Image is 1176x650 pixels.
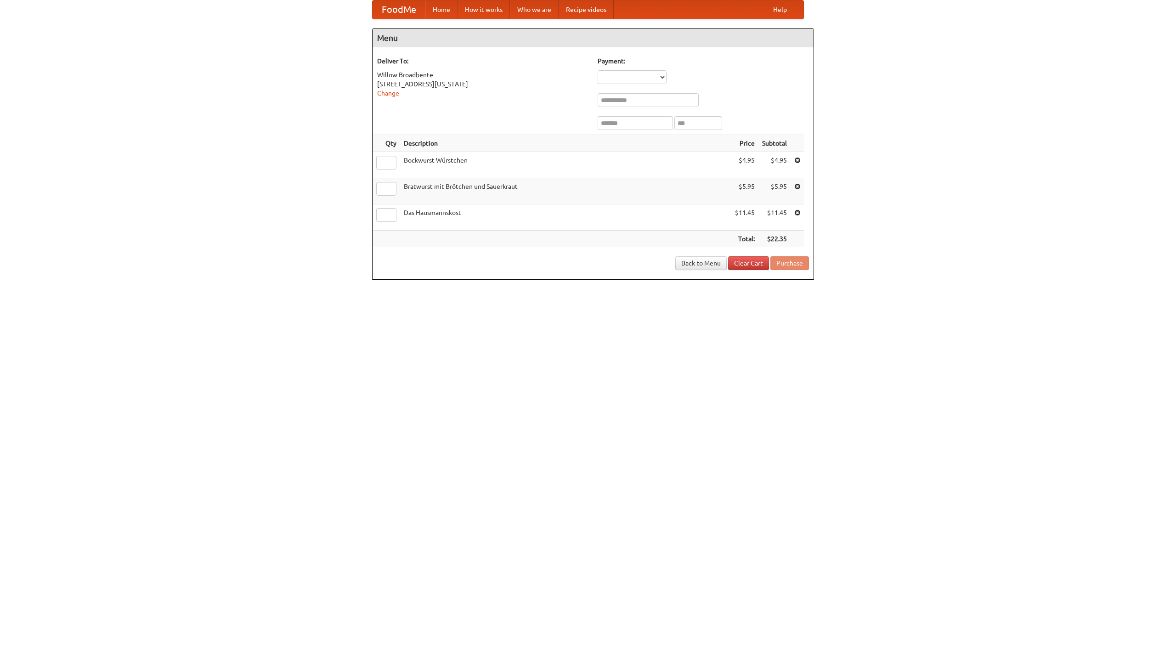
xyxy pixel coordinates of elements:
[425,0,458,19] a: Home
[731,152,758,178] td: $4.95
[731,178,758,204] td: $5.95
[758,231,791,248] th: $22.35
[373,0,425,19] a: FoodMe
[758,204,791,231] td: $11.45
[373,135,400,152] th: Qty
[510,0,559,19] a: Who we are
[400,152,731,178] td: Bockwurst Würstchen
[731,231,758,248] th: Total:
[758,152,791,178] td: $4.95
[377,90,399,97] a: Change
[400,204,731,231] td: Das Hausmannskost
[373,29,814,47] h4: Menu
[377,79,588,89] div: [STREET_ADDRESS][US_STATE]
[598,57,809,66] h5: Payment:
[758,135,791,152] th: Subtotal
[758,178,791,204] td: $5.95
[377,57,588,66] h5: Deliver To:
[559,0,614,19] a: Recipe videos
[458,0,510,19] a: How it works
[675,256,727,270] a: Back to Menu
[770,256,809,270] button: Purchase
[400,178,731,204] td: Bratwurst mit Brötchen und Sauerkraut
[731,135,758,152] th: Price
[400,135,731,152] th: Description
[377,70,588,79] div: Willow Broadbente
[728,256,769,270] a: Clear Cart
[766,0,794,19] a: Help
[731,204,758,231] td: $11.45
